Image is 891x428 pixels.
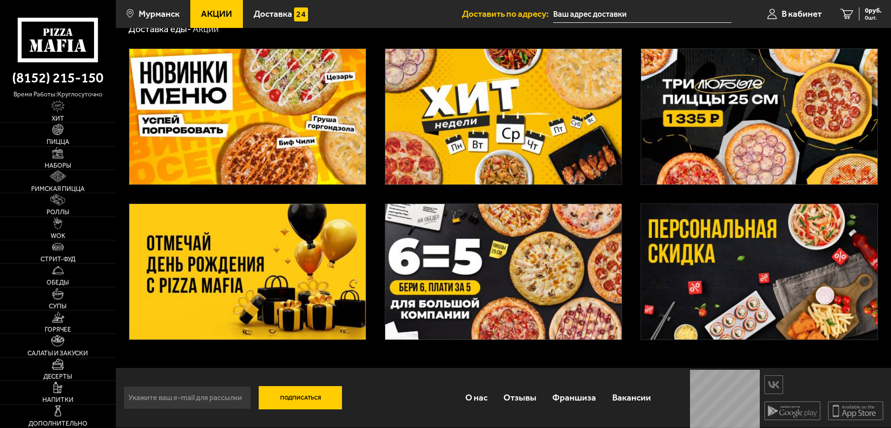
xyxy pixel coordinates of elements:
a: Доставка еды- [128,23,191,34]
span: В кабинет [782,9,822,18]
span: проспект Героев-Североморцев, 23 [553,6,731,23]
input: Укажите ваш e-mail для рассылки [123,386,251,409]
a: Франшиза [544,382,604,413]
span: Мурманск [139,9,180,18]
button: Подписаться [259,386,342,409]
img: 15daf4d41897b9f0e9f617042186c801.svg [294,7,308,21]
span: Роллы [47,209,69,216]
span: Напитки [42,397,74,403]
span: Римская пицца [31,186,85,192]
span: Салаты и закуски [27,350,88,357]
span: 0 руб. [865,7,882,14]
img: vk [765,376,783,393]
input: Ваш адрес доставки [553,6,731,23]
span: Супы [49,303,67,310]
span: Хит [52,115,64,122]
span: Доставка [254,9,292,18]
a: Вакансии [604,382,659,413]
span: 0 шт. [865,15,882,20]
span: Доставить по адресу: [462,9,553,18]
span: Обеды [47,279,69,286]
span: Наборы [45,163,71,169]
a: Отзывы [496,382,544,413]
span: Десерты [43,374,72,380]
span: WOK [51,233,65,239]
span: Акции [201,9,232,18]
span: Горячее [45,326,71,333]
span: Стрит-фуд [40,256,75,263]
div: Акции [193,23,219,35]
a: О нас [457,382,495,413]
span: Дополнительно [28,421,87,427]
span: Пицца [47,139,69,145]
